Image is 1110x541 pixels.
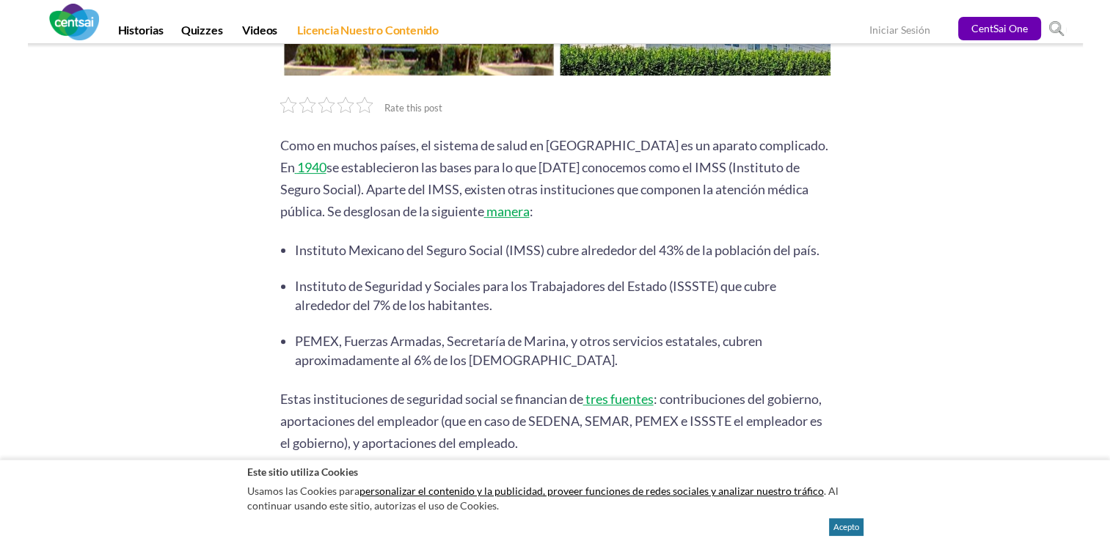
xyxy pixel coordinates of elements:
[484,203,530,219] a: manera
[49,4,99,40] img: CentSai
[280,137,828,175] span: Como en muchos países, el sistema de salud en [GEOGRAPHIC_DATA] es un aparato complicado. En
[829,518,863,536] button: Acepto
[233,23,286,43] a: Videos
[247,465,863,479] h2: Este sitio utiliza Cookies
[280,391,822,451] span: : contribuciones del gobierno, aportaciones del empleador (que en caso de SEDENA, SEMAR, PEMEX e ...
[583,391,654,407] a: tres fuentes
[172,23,232,43] a: Quizzes
[297,159,326,175] span: 1940
[585,391,654,407] span: tres fuentes
[280,159,808,219] span: se establecieron las bases para lo que [DATE] conocemos como el IMSS (Instituto de Seguro Social)...
[869,23,930,39] a: Iniciar Sesión
[958,17,1041,40] a: CentSai One
[295,242,819,258] span: Instituto Mexicano del Seguro Social (IMSS) cubre alrededor del 43% de la población del país.
[288,23,448,43] a: Licencia Nuestro Contenido
[280,391,583,407] span: Estas instituciones de seguridad social se financian de
[295,159,326,175] a: 1940
[295,278,776,313] span: Instituto de Seguridad y Sociales para los Trabajadores del Estado (ISSSTE) que cubre alrededor d...
[381,102,446,114] span: Rate this post
[247,480,863,516] p: Usamos las Cookies para . Al continuar usando este sitio, autorizas el uso de Cookies.
[530,203,533,219] span: :
[109,23,172,43] a: Historias
[295,333,762,368] span: PEMEX, Fuerzas Armadas, Secretaría de Marina, y otros servicios estatales, cubren aproximadamente...
[486,203,530,219] span: manera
